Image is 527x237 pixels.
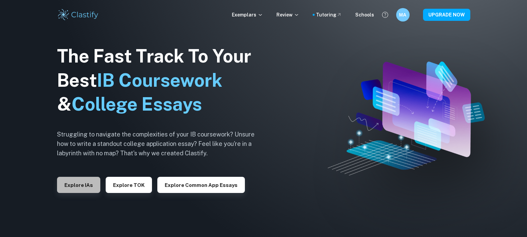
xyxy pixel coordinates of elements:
[157,177,245,193] button: Explore Common App essays
[157,182,245,188] a: Explore Common App essays
[71,93,202,115] span: College Essays
[57,8,100,22] img: Clastify logo
[57,44,265,117] h1: The Fast Track To Your Best &
[316,11,342,18] a: Tutoring
[106,182,152,188] a: Explore TOK
[423,9,470,21] button: UPGRADE NOW
[379,9,391,21] button: Help and Feedback
[355,11,374,18] a: Schools
[399,11,407,18] h6: МА
[57,130,265,158] h6: Struggling to navigate the complexities of your IB coursework? Unsure how to write a standout col...
[57,182,100,188] a: Explore IAs
[106,177,152,193] button: Explore TOK
[276,11,299,18] p: Review
[97,70,222,91] span: IB Coursework
[232,11,263,18] p: Exemplars
[328,62,485,175] img: Clastify hero
[57,177,100,193] button: Explore IAs
[396,8,410,22] button: МА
